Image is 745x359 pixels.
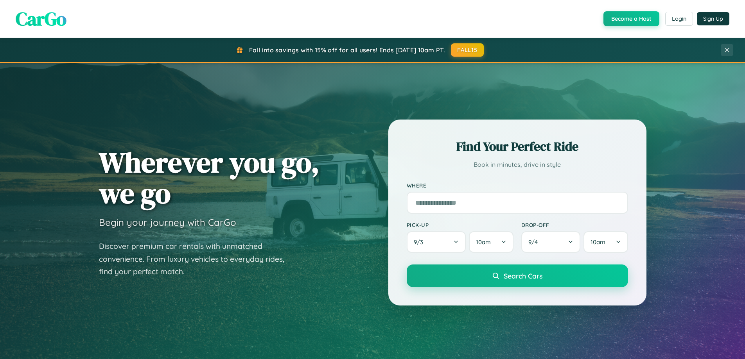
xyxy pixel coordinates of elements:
[407,182,628,189] label: Where
[99,240,294,278] p: Discover premium car rentals with unmatched convenience. From luxury vehicles to everyday rides, ...
[469,231,513,253] button: 10am
[583,231,628,253] button: 10am
[528,238,542,246] span: 9 / 4
[451,43,484,57] button: FALL15
[407,264,628,287] button: Search Cars
[407,231,466,253] button: 9/3
[407,138,628,155] h2: Find Your Perfect Ride
[521,221,628,228] label: Drop-off
[521,231,581,253] button: 9/4
[407,221,513,228] label: Pick-up
[99,216,236,228] h3: Begin your journey with CarGo
[407,159,628,170] p: Book in minutes, drive in style
[603,11,659,26] button: Become a Host
[414,238,427,246] span: 9 / 3
[99,147,320,209] h1: Wherever you go, we go
[697,12,729,25] button: Sign Up
[476,238,491,246] span: 10am
[504,271,542,280] span: Search Cars
[591,238,605,246] span: 10am
[665,12,693,26] button: Login
[16,6,66,32] span: CarGo
[249,46,445,54] span: Fall into savings with 15% off for all users! Ends [DATE] 10am PT.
